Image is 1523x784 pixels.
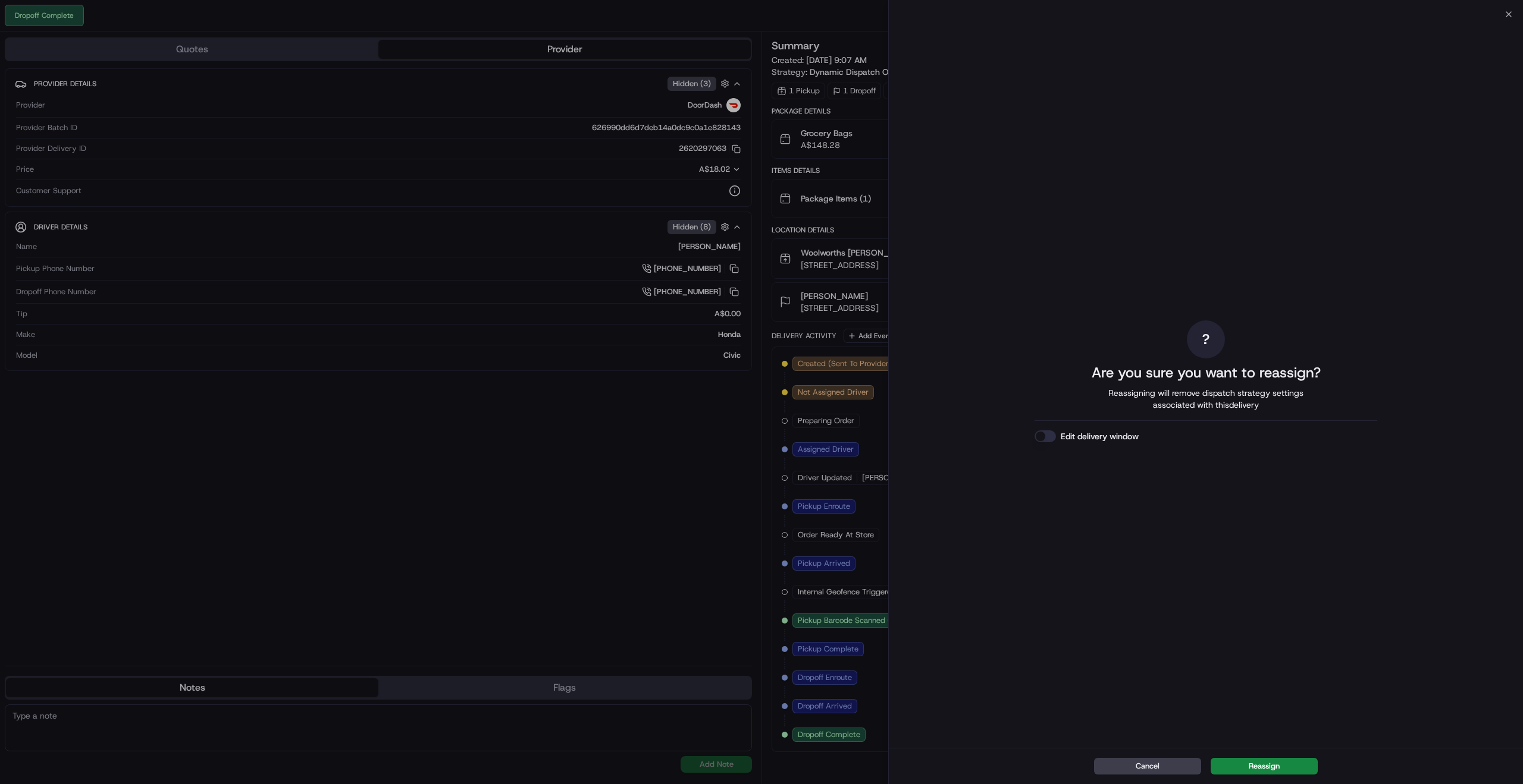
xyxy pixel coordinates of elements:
button: Cancel [1094,758,1201,774]
span: Reassigning will remove dispatch strategy settings associated with this delivery [1092,387,1320,411]
label: Edit delivery window [1061,430,1139,442]
h2: Are you sure you want to reassign? [1092,363,1321,382]
button: Reassign [1211,758,1318,774]
div: ? [1187,320,1225,358]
